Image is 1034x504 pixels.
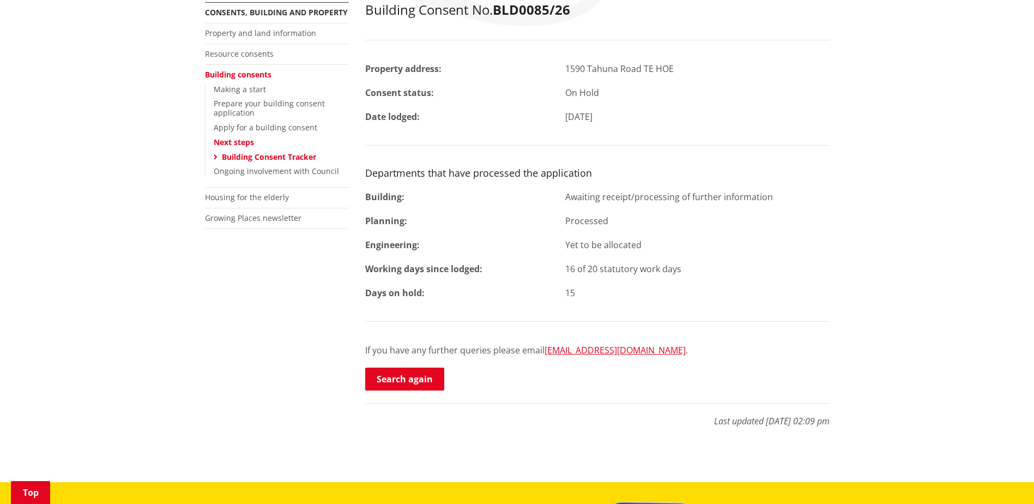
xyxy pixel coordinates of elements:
[365,167,830,179] h3: Departments that have processed the application
[214,122,317,133] a: Apply for a building consent
[205,192,289,202] a: Housing for the elderly
[493,1,570,19] strong: BLD0085/26
[365,215,407,227] strong: Planning:
[365,63,442,75] strong: Property address:
[365,87,434,99] strong: Consent status:
[205,213,301,223] a: Growing Places newsletter
[557,110,838,123] div: [DATE]
[557,238,838,251] div: Yet to be allocated
[557,214,838,227] div: Processed
[557,62,838,75] div: 1590 Tahuna Road TE HOE
[214,98,325,118] a: Prepare your building consent application
[214,84,266,94] a: Making a start
[557,86,838,99] div: On Hold
[365,239,420,251] strong: Engineering:
[984,458,1023,497] iframe: Messenger Launcher
[365,368,444,391] a: Search again
[214,137,254,147] a: Next steps
[222,152,316,162] a: Building Consent Tracker
[205,49,274,59] a: Resource consents
[214,166,339,176] a: Ongoing involvement with Council
[557,190,838,203] div: Awaiting receipt/processing of further information
[205,69,271,80] a: Building consents
[205,28,316,38] a: Property and land information
[365,191,404,203] strong: Building:
[557,262,838,275] div: 16 of 20 statutory work days
[365,403,830,428] p: Last updated [DATE] 02:09 pm
[365,344,830,357] p: If you have any further queries please email .
[365,287,425,299] strong: Days on hold:
[205,7,348,17] a: Consents, building and property
[545,344,686,356] a: [EMAIL_ADDRESS][DOMAIN_NAME]
[11,481,50,504] a: Top
[557,286,838,299] div: 15
[365,111,420,123] strong: Date lodged:
[365,263,482,275] strong: Working days since lodged:
[365,2,830,18] h2: Building Consent No.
